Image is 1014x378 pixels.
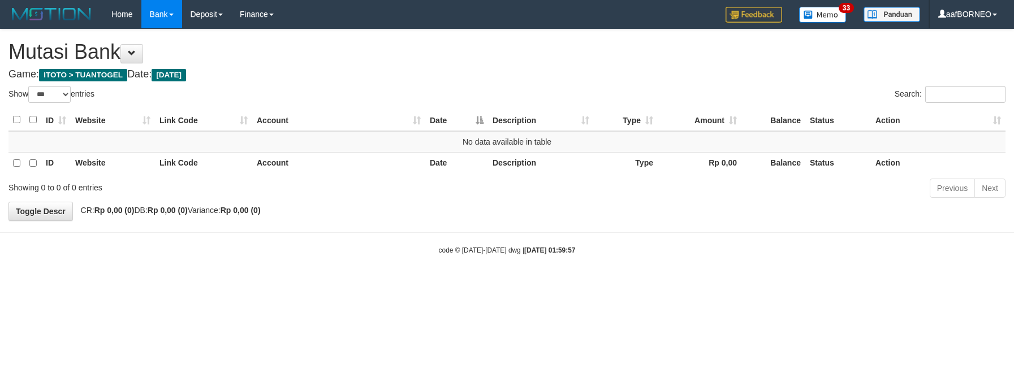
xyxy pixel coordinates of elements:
th: Rp 0,00 [658,152,741,174]
th: Type [594,152,658,174]
img: Button%20Memo.svg [799,7,847,23]
th: Date: activate to sort column descending [425,109,488,131]
div: Showing 0 to 0 of 0 entries [8,177,414,193]
strong: [DATE] 01:59:57 [524,246,575,254]
h1: Mutasi Bank [8,41,1006,63]
th: Balance [741,109,805,131]
td: No data available in table [8,131,1006,153]
th: Date [425,152,488,174]
th: ID: activate to sort column ascending [41,109,71,131]
th: Link Code: activate to sort column ascending [155,109,252,131]
a: Toggle Descr [8,202,73,221]
img: Feedback.jpg [726,7,782,23]
small: code © [DATE]-[DATE] dwg | [439,246,576,254]
strong: Rp 0,00 (0) [94,206,135,215]
th: Description: activate to sort column ascending [488,109,594,131]
th: Link Code [155,152,252,174]
a: Next [974,179,1006,198]
th: ID [41,152,71,174]
label: Search: [895,86,1006,103]
span: ITOTO > TUANTOGEL [39,69,127,81]
th: Type: activate to sort column ascending [594,109,658,131]
img: panduan.png [864,7,920,22]
th: Account: activate to sort column ascending [252,109,425,131]
strong: Rp 0,00 (0) [148,206,188,215]
img: MOTION_logo.png [8,6,94,23]
input: Search: [925,86,1006,103]
span: 33 [839,3,854,13]
th: Website: activate to sort column ascending [71,109,155,131]
label: Show entries [8,86,94,103]
select: Showentries [28,86,71,103]
span: [DATE] [152,69,186,81]
th: Action: activate to sort column ascending [871,109,1006,131]
span: CR: DB: Variance: [75,206,261,215]
th: Account [252,152,425,174]
th: Status [805,152,871,174]
th: Status [805,109,871,131]
th: Website [71,152,155,174]
th: Amount: activate to sort column ascending [658,109,741,131]
th: Action [871,152,1006,174]
h4: Game: Date: [8,69,1006,80]
th: Description [488,152,594,174]
a: Previous [930,179,975,198]
strong: Rp 0,00 (0) [221,206,261,215]
th: Balance [741,152,805,174]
